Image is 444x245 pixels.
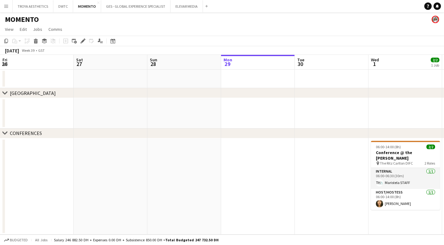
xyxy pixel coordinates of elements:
span: 28 [149,60,157,67]
h1: MOMENTO [5,15,39,24]
button: DWTC [53,0,73,12]
a: Comms [46,25,65,33]
span: 06:00-14:00 (8h) [376,145,401,149]
button: ELEVAR MEDIA [171,0,203,12]
div: 1 Job [431,63,439,67]
span: Total Budgeted 247 732.50 DH [165,238,219,242]
a: Edit [17,25,29,33]
span: Tue [297,57,304,63]
button: TROYA AESTHETICS [13,0,53,12]
span: 26 [2,60,7,67]
span: Fri [2,57,7,63]
span: 2 Roles [425,161,435,165]
span: Week 39 [20,48,36,53]
span: Sat [76,57,83,63]
span: 2/2 [426,145,435,149]
span: Sun [150,57,157,63]
button: Budgeted [3,237,29,243]
span: Mon [224,57,232,63]
app-job-card: 06:00-14:00 (8h)2/2Conference @ the [PERSON_NAME] The Ritz Carlton DIFC2 RolesInternal1/106:00-06... [371,141,440,210]
app-card-role: Internal1/106:00-06:30 (30m)Maristela STAFF [371,168,440,189]
div: Salary 246 882.50 DH + Expenses 0.00 DH + Subsistence 850.00 DH = [54,238,219,242]
a: Jobs [31,25,45,33]
app-card-role: Host/Hostess1/106:00-14:00 (8h)[PERSON_NAME] [371,189,440,210]
h3: Conference @ the [PERSON_NAME] [371,150,440,161]
app-user-avatar: Maristela Scott [432,16,439,23]
span: All jobs [34,238,49,242]
span: 27 [75,60,83,67]
div: CONFERENCES [10,130,42,136]
span: The Ritz Carlton DIFC [380,161,413,165]
button: MOMENTO [73,0,101,12]
span: Edit [20,27,27,32]
span: Jobs [33,27,42,32]
span: 30 [296,60,304,67]
span: 29 [223,60,232,67]
a: View [2,25,16,33]
span: Budgeted [10,238,28,242]
div: GST [38,48,45,53]
div: [GEOGRAPHIC_DATA] [10,90,56,96]
div: [DATE] [5,47,19,54]
button: GES - GLOBAL EXPERIENCE SPECIALIST [101,0,171,12]
span: View [5,27,14,32]
span: 2/2 [431,58,439,62]
span: Wed [371,57,379,63]
span: Comms [48,27,62,32]
span: 1 [370,60,379,67]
